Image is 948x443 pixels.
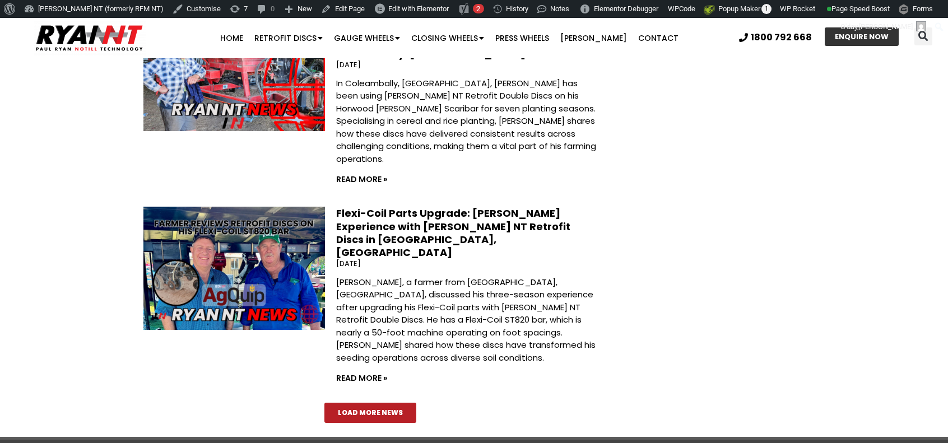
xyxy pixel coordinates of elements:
span: ENQUIRE NOW [835,33,889,40]
p: In Coleambally, [GEOGRAPHIC_DATA], [PERSON_NAME] has been using [PERSON_NAME] NT Retrofit Double ... [336,77,597,166]
a: Gavin Offerman discs - flex-coil parts for st820 [143,207,325,386]
a: Home [215,27,249,49]
a: ENQUIRE NOW [825,27,899,46]
a: Flexi-Coil Parts Upgrade: [PERSON_NAME] Experience with [PERSON_NAME] NT Retrofit Discs in [GEOGR... [336,206,570,259]
span: [DATE] [336,258,361,269]
a: Read more about Horwood Bagshaw Parts Upgrade: Kevin Mannes’ thoughts on the RYAN NT Retrofit Dis... [336,174,387,185]
a: 1800 792 668 [739,33,812,42]
a: Kevin Mannes Horwood Bagshaw Parts Discs [143,8,325,187]
a: Gauge Wheels [328,27,406,49]
a: [PERSON_NAME] [555,27,633,49]
nav: Menu [184,27,715,49]
span: 1800 792 668 [751,33,812,42]
a: Retrofit Discs [249,27,328,49]
span: Load More News [338,409,403,416]
a: Contact [633,27,684,49]
img: Ryan NT logo [34,21,146,55]
p: [PERSON_NAME], a farmer from [GEOGRAPHIC_DATA], [GEOGRAPHIC_DATA], discussed his three-season exp... [336,276,597,365]
span: 2 [476,4,480,13]
img: Kevin Mannes Horwood Bagshaw Parts Discs [123,7,345,132]
div: Search [914,27,932,45]
span: [PERSON_NAME] [859,22,913,31]
a: G'day, [837,18,931,36]
a: Load More News [324,403,416,423]
span: Edit with Elementor [388,4,449,13]
a: Press Wheels [490,27,555,49]
span: [DATE] [336,59,361,70]
img: Gavin Offerman discs - flex-coil parts for st820 [123,206,345,331]
a: Read more about Flexi-Coil Parts Upgrade: Gavin Offerman’s Experience with RYAN NT Retrofit Discs... [336,372,387,384]
span: 1 [761,4,772,14]
a: Closing Wheels [406,27,490,49]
